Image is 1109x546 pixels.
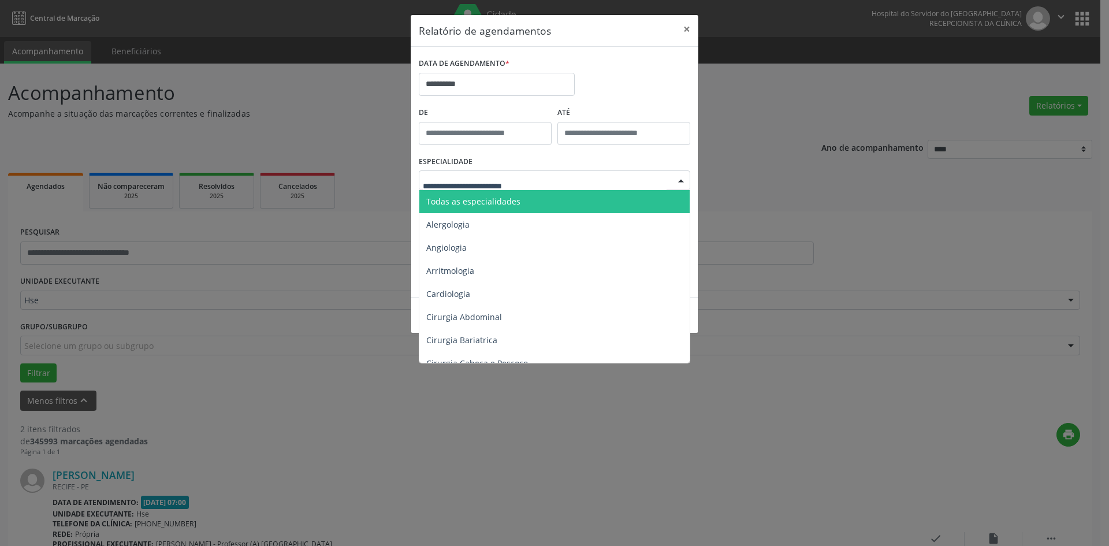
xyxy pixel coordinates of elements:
[419,153,472,171] label: ESPECIALIDADE
[419,104,552,122] label: De
[557,104,690,122] label: ATÉ
[419,55,509,73] label: DATA DE AGENDAMENTO
[426,242,467,253] span: Angiologia
[426,265,474,276] span: Arritmologia
[426,335,497,346] span: Cirurgia Bariatrica
[426,196,520,207] span: Todas as especialidades
[426,358,528,369] span: Cirurgia Cabeça e Pescoço
[426,288,470,299] span: Cardiologia
[675,15,698,43] button: Close
[426,311,502,322] span: Cirurgia Abdominal
[419,23,551,38] h5: Relatório de agendamentos
[426,219,470,230] span: Alergologia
